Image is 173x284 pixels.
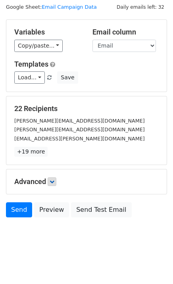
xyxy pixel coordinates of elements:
[57,71,78,84] button: Save
[92,28,159,36] h5: Email column
[14,71,45,84] a: Load...
[14,104,159,113] h5: 22 Recipients
[34,202,69,217] a: Preview
[14,118,145,124] small: [PERSON_NAME][EMAIL_ADDRESS][DOMAIN_NAME]
[14,147,48,157] a: +19 more
[6,4,97,10] small: Google Sheet:
[14,60,48,68] a: Templates
[42,4,97,10] a: Email Campaign Data
[14,127,145,132] small: [PERSON_NAME][EMAIL_ADDRESS][DOMAIN_NAME]
[14,40,63,52] a: Copy/paste...
[114,4,167,10] a: Daily emails left: 32
[14,28,81,36] h5: Variables
[14,177,159,186] h5: Advanced
[71,202,131,217] a: Send Test Email
[133,246,173,284] iframe: Chat Widget
[14,136,145,142] small: [EMAIL_ADDRESS][PERSON_NAME][DOMAIN_NAME]
[114,3,167,12] span: Daily emails left: 32
[6,202,32,217] a: Send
